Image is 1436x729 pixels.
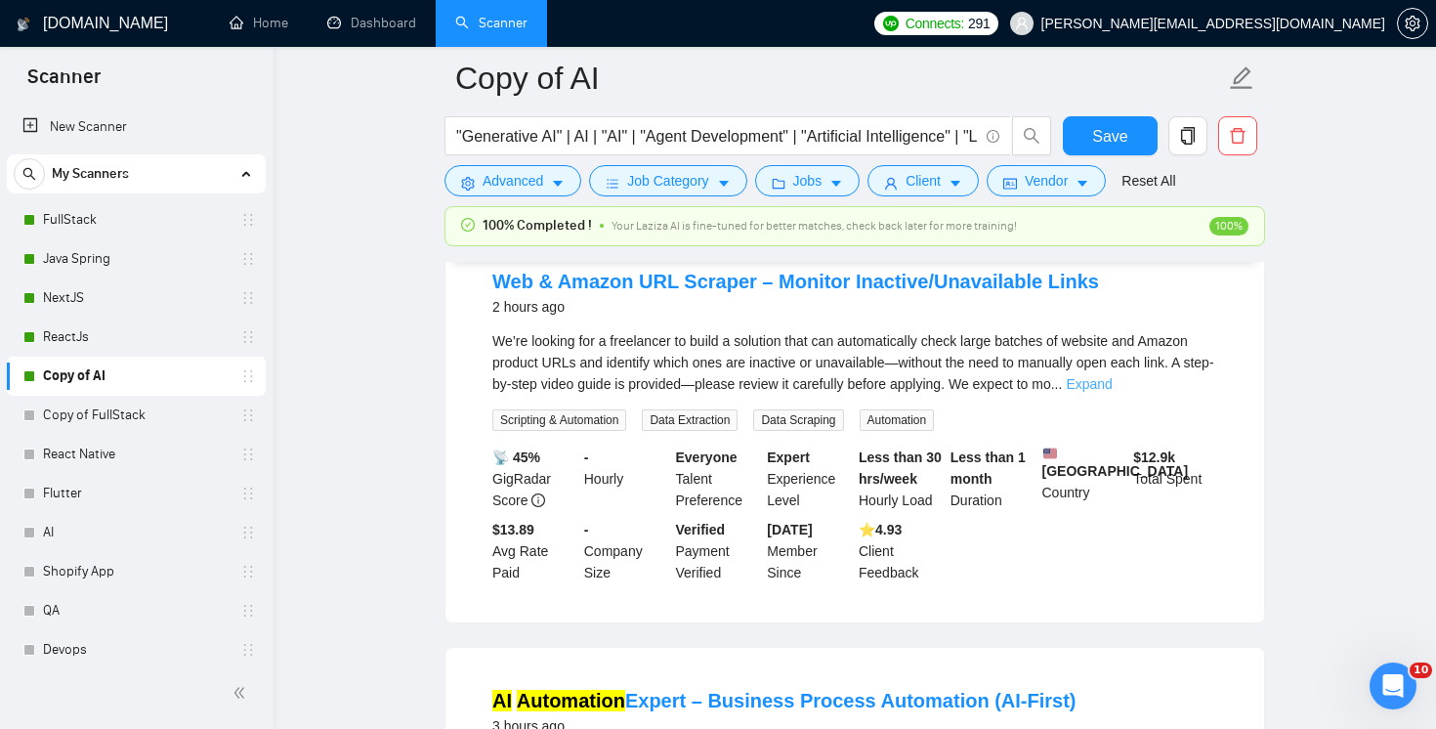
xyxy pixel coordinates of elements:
button: Save [1063,116,1158,155]
span: Automation [860,409,935,431]
span: Job Category [627,170,708,192]
span: holder [240,642,256,658]
div: Payment Verified [672,519,764,583]
a: Devops [43,630,229,669]
span: edit [1229,65,1254,91]
span: delete [1219,127,1256,145]
img: logo [17,9,30,40]
b: - [584,522,589,537]
button: search [1012,116,1051,155]
li: New Scanner [7,107,266,147]
button: idcardVendorcaret-down [987,165,1106,196]
span: holder [240,329,256,345]
button: settingAdvancedcaret-down [444,165,581,196]
div: Experience Level [763,447,855,511]
span: holder [240,603,256,619]
b: $13.89 [492,522,534,537]
span: holder [240,564,256,579]
a: FullStack [43,200,229,239]
b: Less than 30 hrs/week [859,450,942,487]
span: search [1013,127,1050,145]
a: Copy of FullStack [43,396,229,435]
span: caret-down [829,176,843,191]
span: folder [772,176,785,191]
div: Duration [947,447,1038,511]
div: Client Feedback [855,519,947,583]
b: $ 12.9k [1133,450,1175,465]
button: folderJobscaret-down [755,165,861,196]
div: Company Size [580,519,672,583]
span: holder [240,407,256,423]
span: holder [240,486,256,501]
span: holder [240,251,256,267]
img: 🇺🇸 [1043,447,1057,460]
span: holder [240,212,256,228]
div: Hourly [580,447,672,511]
span: 100% [1209,217,1248,236]
a: Reset All [1121,170,1175,192]
div: Avg Rate Paid [488,519,580,583]
a: setting [1397,16,1428,31]
div: 2 hours ago [492,295,1099,319]
span: Data Extraction [642,409,738,431]
span: 100% Completed ! [483,215,592,236]
a: Java Spring [43,239,229,279]
a: Flutter [43,474,229,513]
a: New Scanner [22,107,250,147]
b: Less than 1 month [950,450,1026,487]
span: caret-down [949,176,962,191]
span: idcard [1003,176,1017,191]
button: barsJob Categorycaret-down [589,165,746,196]
span: 10 [1410,663,1432,678]
span: holder [240,525,256,540]
span: holder [240,290,256,306]
a: AI AutomationExpert – Business Process Automation (AI-First) [492,690,1077,711]
mark: Automation [517,690,625,711]
div: Country [1038,447,1130,511]
div: Hourly Load [855,447,947,511]
span: Save [1092,124,1127,149]
input: Scanner name... [455,54,1225,103]
span: double-left [232,683,252,703]
span: Vendor [1025,170,1068,192]
b: Verified [676,522,726,537]
span: copy [1169,127,1206,145]
span: Client [906,170,941,192]
span: holder [240,368,256,384]
a: ReactJs [43,318,229,357]
a: Copy of AI [43,357,229,396]
iframe: Intercom live chat [1370,663,1416,709]
a: homeHome [230,15,288,31]
span: Scripting & Automation [492,409,626,431]
span: caret-down [1076,176,1089,191]
div: GigRadar Score [488,447,580,511]
div: Total Spent [1129,447,1221,511]
span: setting [461,176,475,191]
span: Scanner [12,63,116,104]
span: Connects: [906,13,964,34]
button: userClientcaret-down [867,165,979,196]
span: caret-down [551,176,565,191]
span: user [1015,17,1029,30]
b: Expert [767,450,810,465]
span: setting [1398,16,1427,31]
span: Jobs [793,170,823,192]
a: AI [43,513,229,552]
input: Search Freelance Jobs... [456,124,978,149]
b: ⭐️ 4.93 [859,522,902,537]
span: check-circle [461,218,475,232]
mark: AI [492,690,512,711]
span: info-circle [531,493,545,507]
button: delete [1218,116,1257,155]
span: info-circle [987,130,999,143]
div: We’re looking for a freelancer to build a solution that can automatically check large batches of ... [492,330,1217,395]
a: Web & Amazon URL Scraper – Monitor Inactive/Unavailable Links [492,271,1099,292]
span: user [884,176,898,191]
span: Your Laziza AI is fine-tuned for better matches, check back later for more training! [612,219,1017,233]
button: search [14,158,45,190]
a: dashboardDashboard [327,15,416,31]
div: Member Since [763,519,855,583]
span: ... [1051,376,1063,392]
span: search [15,167,44,181]
b: 📡 45% [492,450,540,465]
